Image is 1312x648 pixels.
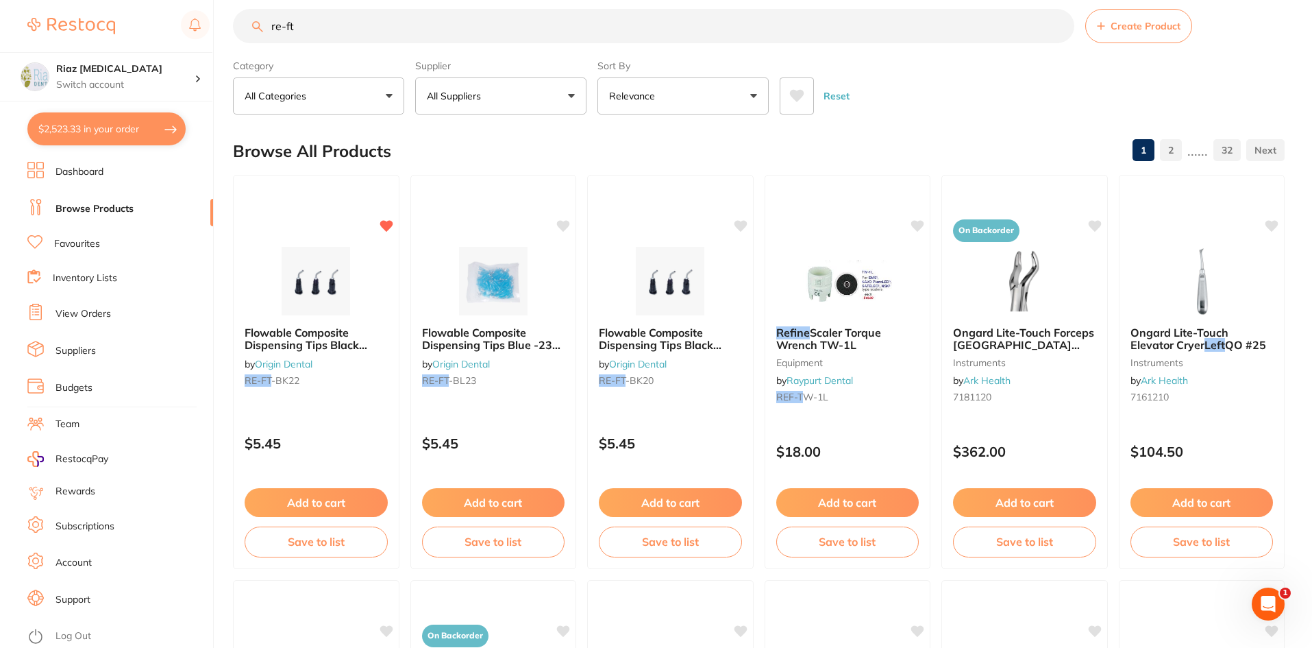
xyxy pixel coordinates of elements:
button: Add to cart [245,488,388,517]
p: Relevance [609,89,660,103]
b: Flowable Composite Dispensing Tips Black -20G (100pcs/bag) [599,326,742,352]
b: Refine Scaler Torque Wrench TW-1L [776,326,919,352]
b: Ongard Lite-Touch Elevator Cryer Left QO #25 [1130,326,1274,352]
img: Flowable Composite Dispensing Tips Black -20G (100pcs/bag) [626,247,715,315]
span: RestocqPay [55,453,108,466]
button: Save to list [245,527,388,557]
p: All Categories [245,89,312,103]
em: RE-FT [245,374,271,387]
span: 1 [1280,588,1291,599]
a: Origin Dental [255,358,312,370]
button: Save to list [422,527,565,557]
a: Account [55,556,92,570]
button: Relevance [597,77,769,115]
p: $5.45 [422,435,565,451]
span: by [245,358,312,370]
button: Reset [819,77,854,115]
button: All Suppliers [415,77,586,115]
button: Add to cart [1130,488,1274,517]
span: On Backorder [953,219,1019,242]
a: Favourites [54,237,100,251]
button: Save to list [776,527,919,557]
label: Category [233,60,404,72]
p: $362.00 [953,444,1096,459]
img: Refine Scaler Torque Wrench TW-1L [803,247,892,315]
a: Inventory Lists [53,272,117,285]
button: Log Out [27,626,209,648]
a: Browse Products [55,202,134,216]
span: Flowable Composite Dispensing Tips Black -20G (100pcs/bag) [599,326,721,365]
img: Ongard Lite-Touch Elevator Cryer Left QO #25 [1157,247,1246,315]
a: 2 [1160,136,1182,164]
p: $104.50 [1130,444,1274,459]
button: Save to list [599,527,742,557]
em: Refine [776,326,810,339]
button: All Categories [233,77,404,115]
span: Scaler Torque Wrench TW-1L [776,326,881,352]
b: Ongard Lite-Touch Forceps USA Upper Molar left #53L [953,326,1096,352]
iframe: Intercom live chat [1252,588,1285,621]
span: -BL23 [449,374,476,387]
span: by [953,374,1011,387]
p: $18.00 [776,444,919,459]
a: Team [55,418,79,431]
button: Add to cart [776,488,919,517]
a: 32 [1213,136,1241,164]
span: W-1L [803,391,828,403]
span: 7161210 [1130,391,1169,403]
button: $2,523.33 in your order [27,112,186,145]
a: Ark Health [1141,374,1188,387]
b: Flowable Composite Dispensing Tips Blue -23G (100pcs/bag) [422,326,565,352]
a: RestocqPay [27,451,108,467]
img: Flowable Composite Dispensing Tips Blue -23G (100pcs/bag) [449,247,538,315]
img: Riaz Dental Surgery [21,63,49,91]
a: Origin Dental [432,358,490,370]
span: by [599,358,667,370]
small: instruments [953,357,1096,368]
span: QO #25 [1225,338,1266,352]
button: Add to cart [953,488,1096,517]
p: $5.45 [599,435,742,451]
button: Create Product [1085,9,1192,43]
p: All Suppliers [427,89,486,103]
span: Create Product [1111,21,1180,32]
span: On Backorder [422,625,488,647]
span: Ongard Lite-Touch Elevator Cryer [1130,326,1228,352]
a: Budgets [55,381,92,395]
small: Equipment [776,357,919,368]
label: Sort By [597,60,769,72]
a: Restocq Logo [27,10,115,42]
button: Save to list [953,527,1096,557]
a: Origin Dental [609,358,667,370]
a: Raypurt Dental [787,374,853,387]
a: Dashboard [55,165,103,179]
h2: Browse All Products [233,142,391,161]
span: Flowable Composite Dispensing Tips Blue -23G (100pcs/bag) [422,326,560,365]
b: Flowable Composite Dispensing Tips Black -22G (100pcs/bag) [245,326,388,352]
span: 7181120 [953,391,991,403]
button: Add to cart [599,488,742,517]
label: Supplier [415,60,586,72]
button: Save to list [1130,527,1274,557]
span: by [776,374,853,387]
p: ...... [1187,143,1208,158]
h4: Riaz Dental Surgery [56,62,195,76]
button: Add to cart [422,488,565,517]
em: RE-FT [422,374,449,387]
img: Flowable Composite Dispensing Tips Black -22G (100pcs/bag) [271,247,360,315]
span: by [1130,374,1188,387]
span: Flowable Composite Dispensing Tips Black -22G (100pcs/bag) [245,326,367,365]
p: Switch account [56,78,195,92]
small: instruments [1130,357,1274,368]
img: Ongard Lite-Touch Forceps USA Upper Molar left #53L [980,247,1069,315]
img: Restocq Logo [27,18,115,34]
a: Log Out [55,629,91,643]
a: Rewards [55,485,95,499]
em: Left [1204,338,1225,352]
span: Ongard Lite-Touch Forceps [GEOGRAPHIC_DATA] [GEOGRAPHIC_DATA][MEDICAL_DATA] [953,326,1094,377]
span: by [422,358,490,370]
span: -BK20 [626,374,654,387]
em: REF-T [776,391,803,403]
p: $5.45 [245,435,388,451]
img: RestocqPay [27,451,44,467]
